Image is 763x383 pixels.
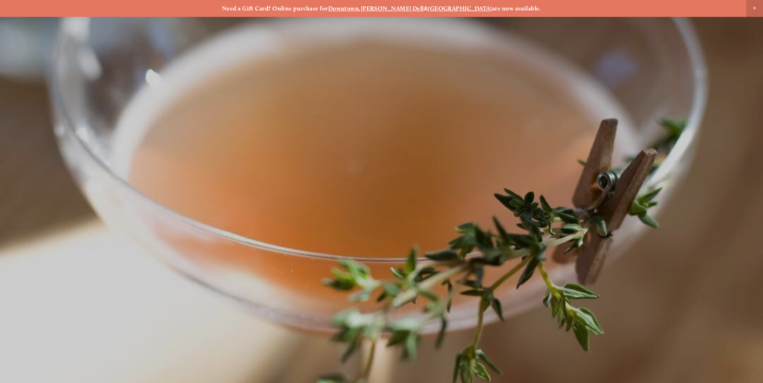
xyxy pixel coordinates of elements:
[222,5,328,12] strong: Need a Gift Card? Online purchase for
[361,5,424,12] a: [PERSON_NAME] Dell
[492,5,541,12] strong: are now available.
[424,5,428,12] strong: &
[359,5,360,12] strong: ,
[328,5,359,12] a: Downtown
[428,5,492,12] a: [GEOGRAPHIC_DATA]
